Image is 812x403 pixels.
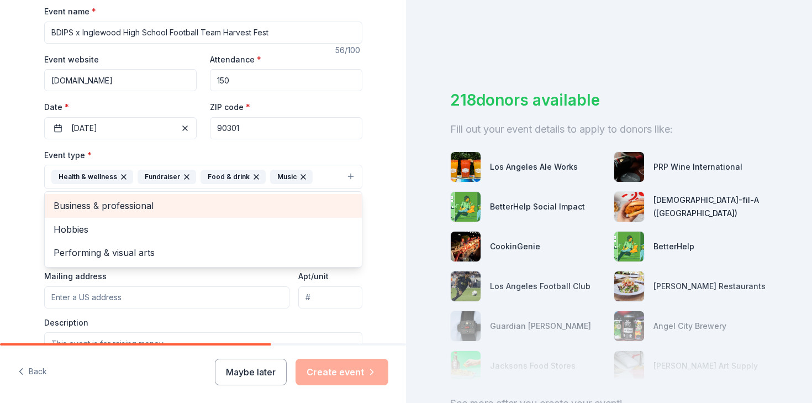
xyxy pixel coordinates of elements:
[51,170,133,184] div: Health & wellness
[54,222,353,237] span: Hobbies
[44,191,362,267] div: Health & wellnessFundraiserFood & drinkMusic
[270,170,313,184] div: Music
[54,198,353,213] span: Business & professional
[44,165,362,189] button: Health & wellnessFundraiserFood & drinkMusic
[54,245,353,260] span: Performing & visual arts
[138,170,196,184] div: Fundraiser
[201,170,266,184] div: Food & drink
